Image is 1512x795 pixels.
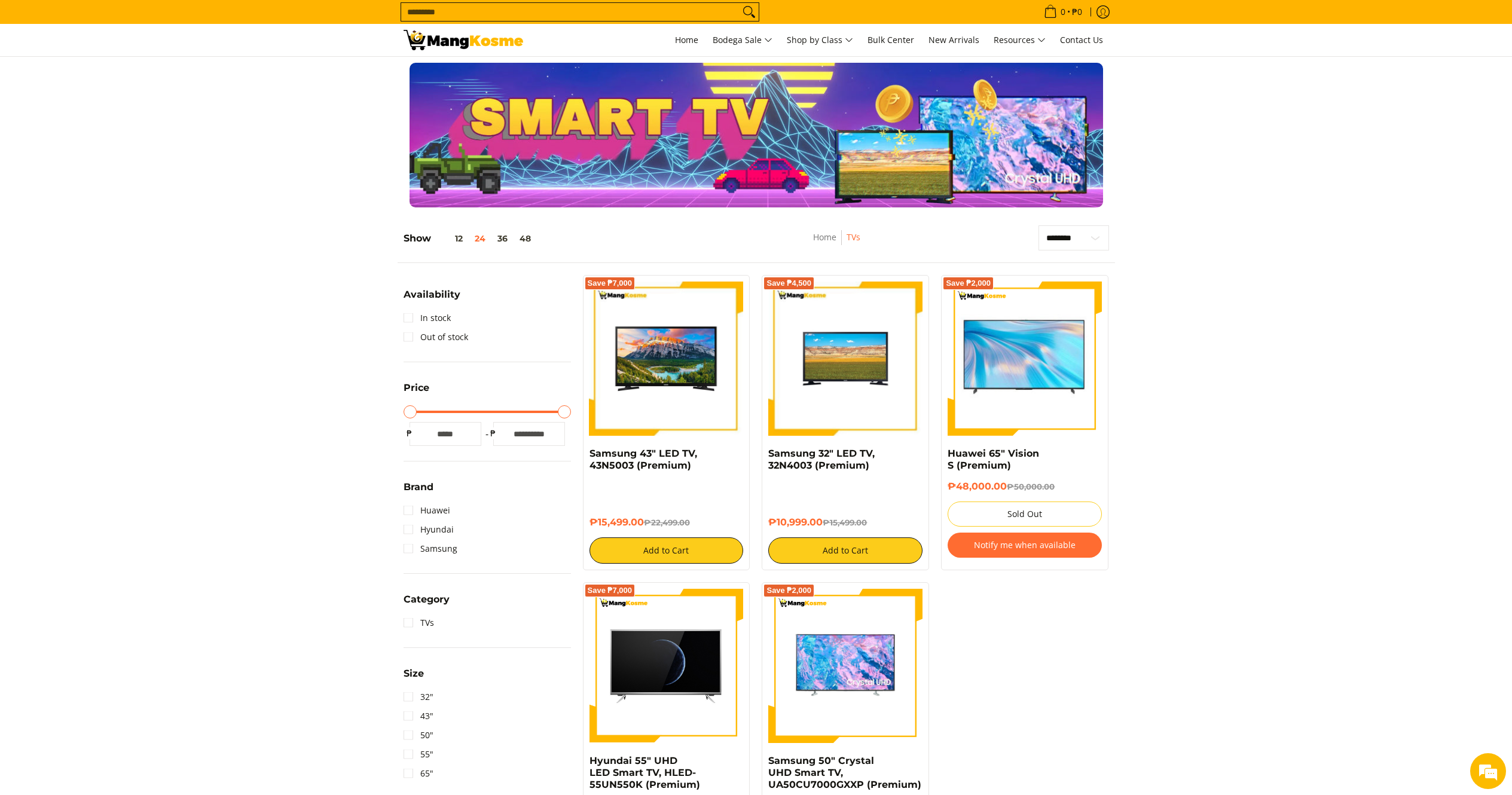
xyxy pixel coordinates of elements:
span: Contact Us [1060,34,1103,45]
img: huawei-s-65-inch-4k-lcd-display-tv-full-view-mang-kosme [948,288,1102,429]
a: 55" [404,745,433,764]
span: Resources [994,33,1046,48]
summary: Open [404,595,450,613]
h5: Show [404,233,537,244]
span: Save ₱2,000 [946,280,991,287]
button: Sold Out [948,502,1102,527]
a: Home [813,231,836,243]
button: 12 [431,234,469,243]
a: Bodega Sale [707,24,778,56]
a: TVs [404,613,434,632]
button: Add to Cart [589,537,744,564]
span: Bulk Center [868,34,914,45]
img: Samsung 50" Crystal UHD Smart TV, UA50CU7000GXXP (Premium) [768,589,923,743]
button: 48 [514,234,537,243]
img: TVs - Premium Television Brands l Mang Kosme [404,30,523,50]
a: 32" [404,687,433,707]
summary: Open [404,669,424,687]
summary: Open [404,482,433,501]
del: ₱22,499.00 [644,518,690,527]
nav: Main Menu [535,24,1109,56]
span: • [1040,5,1086,19]
span: ₱ [487,427,499,439]
span: ₱0 [1070,8,1084,16]
span: Brand [404,482,433,492]
span: Save ₱4,500 [766,280,811,287]
span: Save ₱7,000 [588,587,633,594]
h6: ₱48,000.00 [948,481,1102,493]
a: Samsung 32" LED TV, 32N4003 (Premium) [768,448,875,471]
h6: ₱15,499.00 [589,516,744,528]
del: ₱15,499.00 [823,518,867,527]
button: 24 [469,234,491,243]
a: Samsung 43" LED TV, 43N5003 (Premium) [589,448,697,471]
a: Out of stock [404,328,468,347]
a: In stock [404,308,451,328]
a: Resources [988,24,1052,56]
del: ₱50,000.00 [1007,482,1055,491]
a: 43" [404,707,433,726]
span: Home [675,34,698,45]
a: Huawei 65" Vision S (Premium) [948,448,1039,471]
button: 36 [491,234,514,243]
img: samsung-32-inch-led-tv-full-view-mang-kosme [768,282,923,436]
span: Shop by Class [787,33,853,48]
button: Notify me when available [948,533,1102,558]
span: Price [404,383,429,393]
a: Samsung [404,539,457,558]
img: hyundai-ultra-hd-smart-tv-65-inch-full-view-mang-kosme [589,589,744,743]
nav: Breadcrumbs [746,230,928,257]
a: Contact Us [1054,24,1109,56]
span: Bodega Sale [713,33,772,48]
span: 0 [1059,8,1067,16]
span: Save ₱7,000 [588,280,633,287]
img: samsung-43-inch-led-tv-full-view- mang-kosme [589,282,744,436]
a: Hyundai [404,520,454,539]
a: TVs [847,231,860,243]
span: Size [404,669,424,678]
span: Save ₱2,000 [766,587,811,594]
span: New Arrivals [928,34,979,45]
span: Category [404,595,450,604]
button: Add to Cart [768,537,923,564]
a: Samsung 50" Crystal UHD Smart TV, UA50CU7000GXXP (Premium) [768,755,921,790]
a: Hyundai 55" UHD LED Smart TV, HLED-55UN550K (Premium) [589,755,700,790]
summary: Open [404,290,460,308]
span: ₱ [404,427,416,439]
a: 50" [404,726,433,745]
a: New Arrivals [923,24,985,56]
button: Search [740,3,759,21]
a: Bulk Center [862,24,920,56]
a: Huawei [404,501,450,520]
span: Availability [404,290,460,299]
a: 65" [404,764,433,783]
a: Home [669,24,704,56]
h6: ₱10,999.00 [768,516,923,528]
summary: Open [404,383,429,402]
a: Shop by Class [781,24,859,56]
